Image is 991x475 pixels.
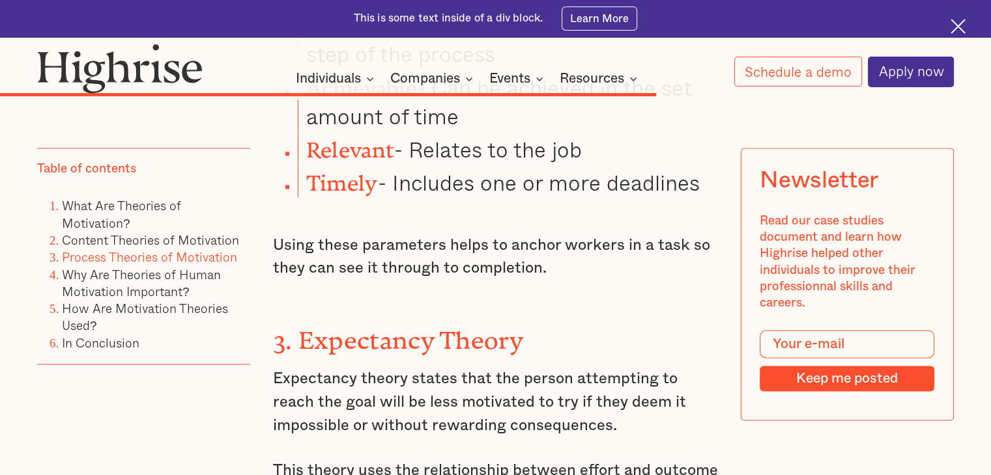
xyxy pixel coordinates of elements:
[62,197,181,232] a: What Are Theories of Motivation?
[562,7,638,30] a: Learn More
[760,213,935,312] div: Read our case studies document and learn how Highrise helped other individuals to improve their p...
[62,231,239,250] a: Content Theories of Motivation
[951,19,966,34] img: Cross icon
[760,331,935,392] form: Modal Form
[62,248,237,267] a: Process Theories of Motivation
[273,326,523,342] strong: 3. Expectancy Theory
[306,137,394,152] strong: Relevant
[296,71,378,87] div: Individuals
[306,170,378,185] strong: Timely
[489,71,547,87] div: Events
[298,163,718,197] li: - Includes one or more deadlines
[560,71,624,87] div: Resources
[868,57,954,87] a: Apply now
[62,334,139,353] a: In Conclusion
[560,71,641,87] div: Resources
[62,299,228,335] a: How Are Motivation Theories Used?
[390,71,477,87] div: Companies
[62,265,221,301] a: Why Are Theories of Human Motivation Important?
[296,71,361,87] div: Individuals
[298,130,718,163] li: - Relates to the job
[390,71,460,87] div: Companies
[760,168,878,195] div: Newsletter
[760,366,935,392] input: Keep me posted
[37,161,136,178] div: Table of contents
[273,234,718,280] p: Using these parameters helps to anchor workers in a task so they can see it through to completion.
[37,44,203,94] img: Highrise logo
[489,71,530,87] div: Events
[273,368,718,437] p: Expectancy theory states that the person attempting to reach the goal will be less motivated to t...
[760,331,935,359] input: Your e-mail
[354,11,543,26] div: This is some text inside of a div block.
[734,57,862,87] a: Schedule a demo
